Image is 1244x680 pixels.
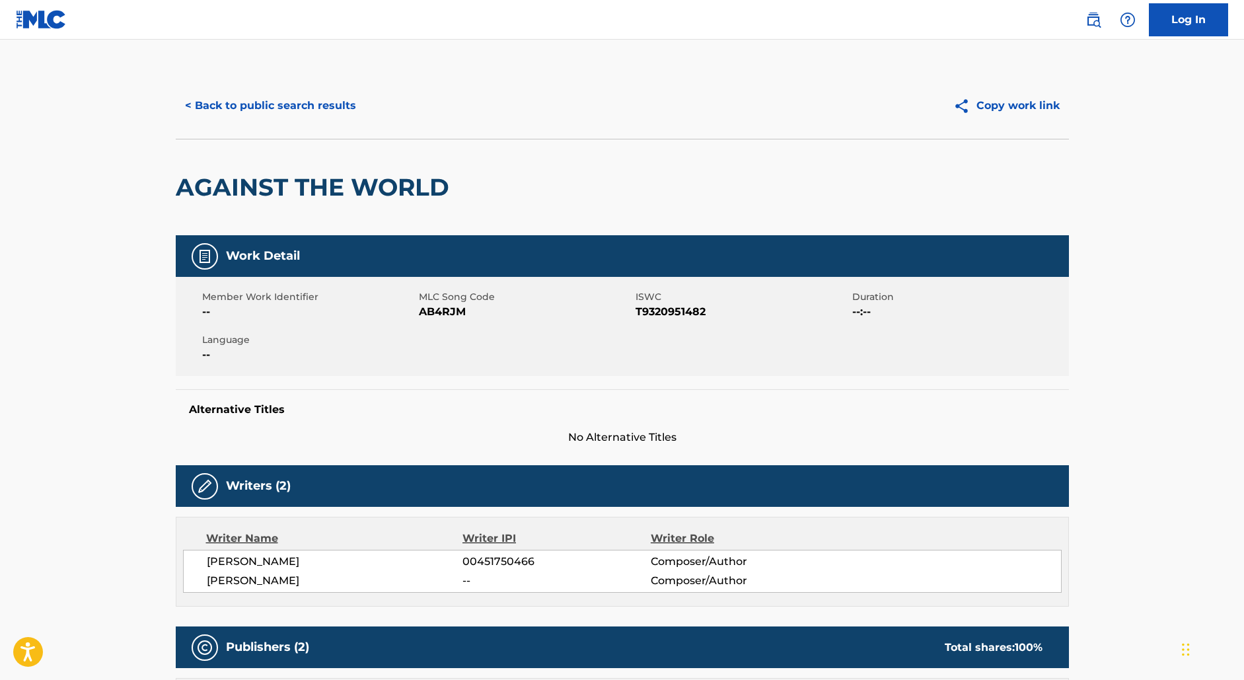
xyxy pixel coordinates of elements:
span: -- [462,573,650,589]
span: Composer/Author [651,573,822,589]
img: Publishers [197,640,213,656]
span: 00451750466 [462,554,650,570]
div: Writer IPI [462,531,651,547]
img: MLC Logo [16,10,67,29]
h5: Writers (2) [226,478,291,494]
iframe: Chat Widget [1178,617,1244,680]
span: Language [202,333,416,347]
div: Total shares: [945,640,1043,656]
span: Duration [852,290,1066,304]
img: search [1085,12,1101,28]
div: Drag [1182,630,1190,669]
span: AB4RJM [419,304,632,320]
h5: Publishers (2) [226,640,309,655]
span: --:-- [852,304,1066,320]
div: Help [1115,7,1141,33]
div: Writer Role [651,531,822,547]
h5: Alternative Titles [189,403,1056,416]
img: Work Detail [197,248,213,264]
span: -- [202,347,416,363]
button: < Back to public search results [176,89,365,122]
a: Public Search [1080,7,1107,33]
span: MLC Song Code [419,290,632,304]
div: Writer Name [206,531,463,547]
span: T9320951482 [636,304,849,320]
h5: Work Detail [226,248,300,264]
span: 100 % [1015,641,1043,654]
a: Log In [1149,3,1228,36]
span: ISWC [636,290,849,304]
h2: AGAINST THE WORLD [176,172,456,202]
span: -- [202,304,416,320]
button: Copy work link [944,89,1069,122]
span: Member Work Identifier [202,290,416,304]
img: help [1120,12,1136,28]
span: Composer/Author [651,554,822,570]
span: [PERSON_NAME] [207,554,463,570]
span: [PERSON_NAME] [207,573,463,589]
span: No Alternative Titles [176,430,1069,445]
img: Copy work link [953,98,976,114]
img: Writers [197,478,213,494]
